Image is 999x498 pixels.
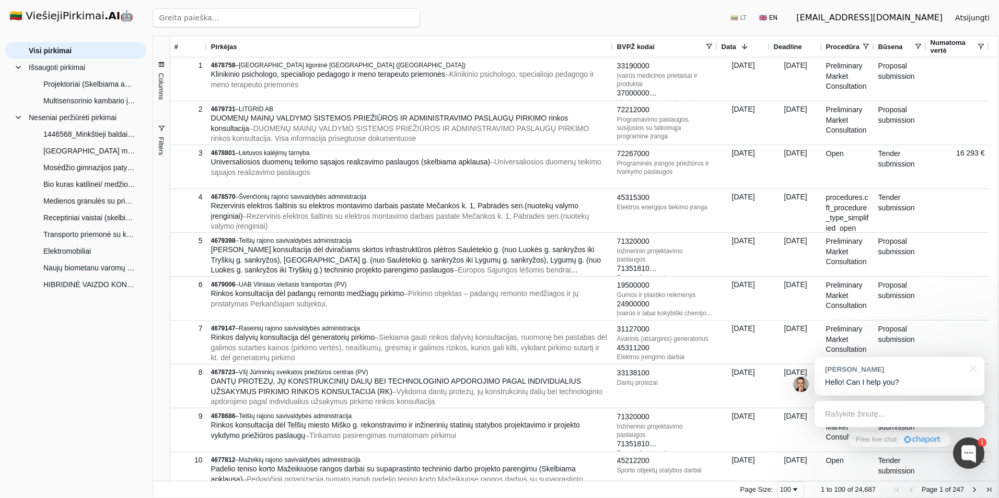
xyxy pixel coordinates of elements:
[153,8,420,27] input: Greita paieška...
[211,70,445,78] span: Klinikinio psichologo, specialiojo pedagogo ir meno terapeuto priemonės
[770,145,822,188] div: [DATE]
[211,245,601,274] span: [PERSON_NAME] konsultacija dėl dviračiams skirtos infrastruktūros plėtros Saulėtekio g. (nuo Luok...
[211,193,236,200] span: 4678570
[617,236,713,247] div: 71320000
[821,485,824,493] span: 1
[617,378,713,387] div: Dantų protezai
[826,43,859,51] span: Procedūra
[770,189,822,232] div: [DATE]
[43,260,136,276] span: Naujų biometanu varomų M3 klasės autobusų pirkimas
[907,485,915,494] div: Previous Page
[717,101,770,145] div: [DATE]
[239,105,273,113] span: LITGRID AB
[717,145,770,188] div: [DATE]
[847,485,853,493] span: of
[740,485,773,493] div: Page Size:
[947,8,998,27] button: Atsijungti
[211,62,236,69] span: 4678758
[774,43,802,51] span: Deadline
[43,160,136,175] span: Mosėdžio gimnazijos patyriminio ugdymo tako įrengimo darbai
[978,438,986,447] div: 1
[211,212,589,231] span: – Rezervinis elektros šaltinis su elektros montavimo darbais pastate Mečankos k. 1, Pabradės sen....
[770,452,822,495] div: [DATE]
[211,412,236,420] span: 4678686
[617,456,713,466] div: 45212200
[211,281,236,288] span: 4679006
[717,233,770,276] div: [DATE]
[926,145,989,188] div: 16 293 €
[770,321,822,364] div: [DATE]
[211,377,581,396] span: DANTŲ PROTEZŲ, JŲ KONSTRUKCINIŲ DALIŲ BEI TECHNOLOGINIO APDOROJIMO PAGAL INDIVIDUALIUS UŽSAKYMUS ...
[899,435,901,445] div: ·
[617,449,713,457] div: Topografinės paslaugos
[770,57,822,101] div: [DATE]
[305,431,456,440] span: – Tinkamas pasirengimas numatomam pirkimui
[617,422,713,439] div: Inžinerinio projektavimo paslaugos
[822,189,874,232] div: procedures.cft_procedure_type_simplified_open
[175,453,203,468] div: 10
[617,280,713,291] div: 19500000
[855,485,876,493] span: 24,687
[211,236,609,245] div: –
[104,9,121,22] strong: .AI
[175,365,203,380] div: 8
[175,409,203,424] div: 9
[43,277,136,292] span: HIBRIDINĖ VAIZDO KONFERENCIJŲ ĮRANGA (Skelbiama apklausa)
[753,9,784,26] button: 🇬🇧 EN
[29,110,117,125] span: Neseniai peržiūrėti pirkimai
[239,369,368,376] span: VšĮ Jūrininkų sveikatos priežiūros centras (PV)
[211,387,602,406] span: – Vykdoma dantų protezų, jų konstrukcinių dalių bei technologinio apdorojimo pagal individualius ...
[770,364,822,408] div: [DATE]
[211,105,236,113] span: 4679731
[211,149,609,157] div: –
[211,289,579,308] span: – Pirkimo objektas – padangų remonto medžiagos ir jų pristatymas Perkančiajam subjektui.
[770,233,822,276] div: [DATE]
[770,277,822,320] div: [DATE]
[239,281,347,288] span: UAB Vilniaus viešasis transportas (PV)
[175,146,203,161] div: 3
[29,43,72,58] span: Visi pirkimai
[874,57,926,101] div: Proposal submission
[175,102,203,117] div: 2
[157,73,165,100] span: Columns
[211,289,404,298] span: Rinkos konsultacija dėl padangų remonto medžiagų pirkimo
[211,105,609,113] div: –
[922,485,937,493] span: Page
[617,368,713,378] div: 33138100
[211,368,609,376] div: –
[874,189,926,232] div: Tender submission
[617,353,713,361] div: Elektros įrengimo darbai
[856,435,897,445] span: Free live chat
[239,412,352,420] span: Telšių rajono savivaldybės administracija
[770,408,822,452] div: [DATE]
[617,343,713,353] div: 45311200
[29,60,85,75] span: Išsaugoti pirkimai
[211,324,609,333] div: –
[617,61,713,72] div: 33190000
[985,485,993,494] div: Last Page
[239,456,361,464] span: Mažeikių rajono savivaldybės administracija
[617,105,713,115] div: 72212000
[43,243,91,259] span: Elektromobiliai
[239,193,366,200] span: Švenčionių rajono savivaldybės administracija
[717,452,770,495] div: [DATE]
[822,452,874,495] div: Open
[822,408,874,452] div: Preliminary Market Consultation
[617,115,713,140] div: Programavimo paslaugos, susijusios su taikomąja programine įranga
[239,149,309,157] span: Lietuvos kalėjimų tarnyba
[617,203,713,211] div: Elektros energijos tiekimo įranga
[239,62,466,69] span: [GEOGRAPHIC_DATA] ligoninė [GEOGRAPHIC_DATA] ([GEOGRAPHIC_DATA])
[211,193,609,201] div: –
[822,101,874,145] div: Preliminary Market Consultation
[970,485,979,494] div: Next Page
[874,277,926,320] div: Proposal submission
[43,126,136,142] span: 1446568_Minkštieji baldai (Atviras konkursas)
[931,39,977,54] span: Numatoma vertė
[617,466,713,475] div: Sporto objektų statybos darbai
[777,481,804,498] div: Page Size
[892,485,901,494] div: First Page
[43,210,136,226] span: Receptiniai vaistai (skelbiama apklausa)
[822,57,874,101] div: Preliminary Market Consultation
[874,321,926,364] div: Proposal submission
[834,485,845,493] span: 100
